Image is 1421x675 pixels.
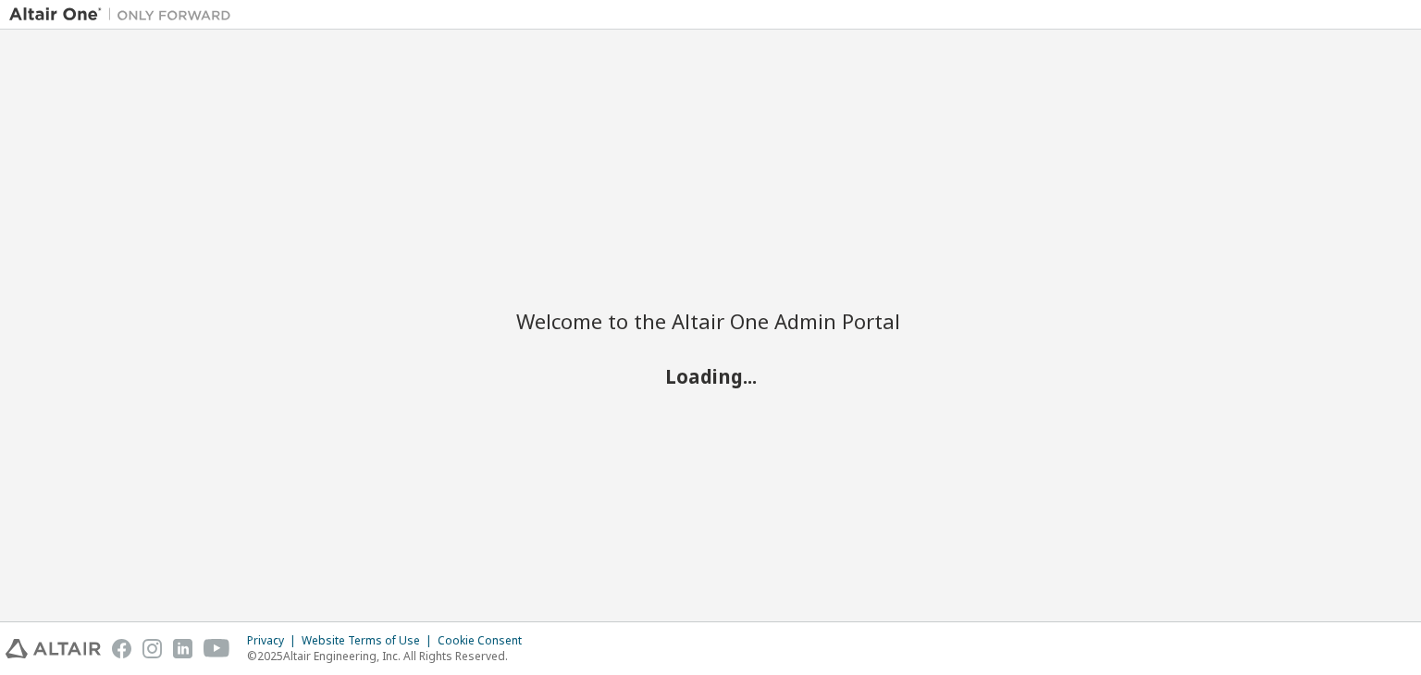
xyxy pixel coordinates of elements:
[173,639,192,658] img: linkedin.svg
[112,639,131,658] img: facebook.svg
[247,633,302,648] div: Privacy
[9,6,241,24] img: Altair One
[204,639,230,658] img: youtube.svg
[6,639,101,658] img: altair_logo.svg
[516,308,905,334] h2: Welcome to the Altair One Admin Portal
[516,364,905,388] h2: Loading...
[438,633,533,648] div: Cookie Consent
[247,648,533,664] p: © 2025 Altair Engineering, Inc. All Rights Reserved.
[142,639,162,658] img: instagram.svg
[302,633,438,648] div: Website Terms of Use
